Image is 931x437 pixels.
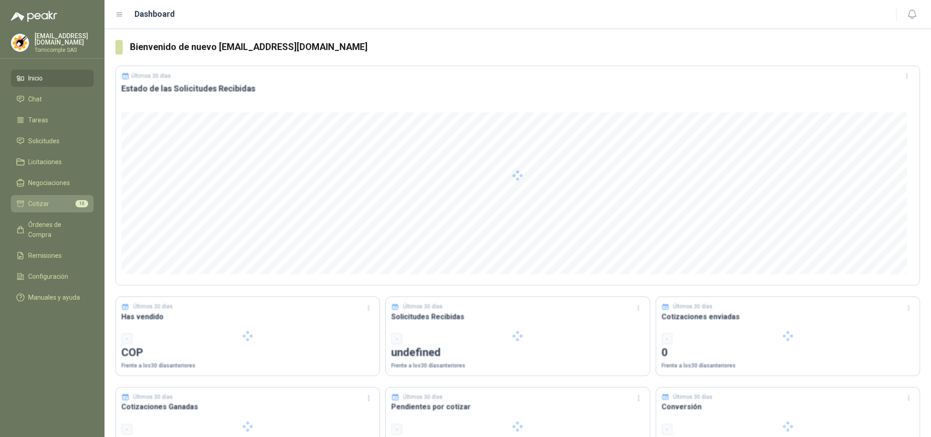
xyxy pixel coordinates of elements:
[11,216,94,243] a: Órdenes de Compra
[11,70,94,87] a: Inicio
[28,178,70,188] span: Negociaciones
[28,157,62,167] span: Licitaciones
[11,247,94,264] a: Remisiones
[11,289,94,306] a: Manuales y ayuda
[35,47,94,53] p: Tornicomple SAS
[28,199,49,209] span: Cotizar
[11,174,94,191] a: Negociaciones
[11,268,94,285] a: Configuración
[11,90,94,108] a: Chat
[28,94,42,104] span: Chat
[28,251,62,261] span: Remisiones
[28,271,68,281] span: Configuración
[28,220,85,240] span: Órdenes de Compra
[134,8,175,20] h1: Dashboard
[11,153,94,171] a: Licitaciones
[11,132,94,150] a: Solicitudes
[11,11,57,22] img: Logo peakr
[130,40,920,54] h3: Bienvenido de nuevo [EMAIL_ADDRESS][DOMAIN_NAME]
[28,73,43,83] span: Inicio
[11,111,94,129] a: Tareas
[28,115,48,125] span: Tareas
[28,136,60,146] span: Solicitudes
[11,34,29,51] img: Company Logo
[75,200,88,207] span: 10
[35,33,94,45] p: [EMAIL_ADDRESS][DOMAIN_NAME]
[11,195,94,212] a: Cotizar10
[28,292,80,302] span: Manuales y ayuda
